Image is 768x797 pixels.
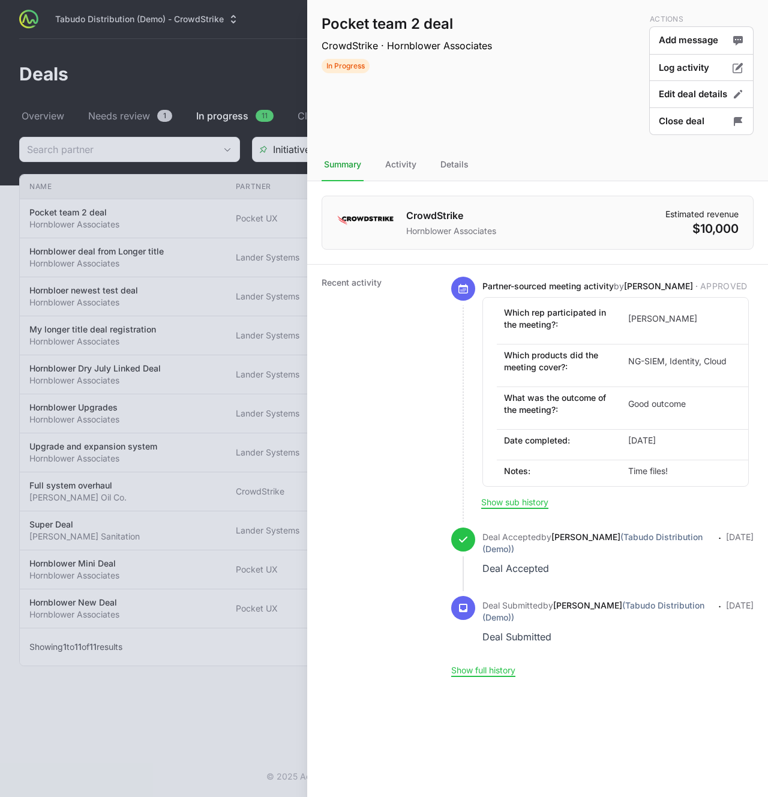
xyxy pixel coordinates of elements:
[307,149,768,181] nav: Tabs
[406,208,496,223] h1: CrowdStrike
[665,208,739,220] dt: Estimated revenue
[482,600,713,624] p: by
[482,600,543,610] span: Deal Submitted
[322,14,492,34] h1: Pocket team 2 deal
[504,307,617,331] span: Which rep participated in the meeting?:
[337,208,394,232] img: CrowdStrike
[628,398,741,410] span: Good outcome
[383,149,419,181] div: Activity
[504,435,617,447] span: Date completed:
[718,598,721,645] span: ·
[695,281,748,291] span: ·
[482,281,614,291] span: Partner-sourced meeting activity
[649,26,754,55] button: Add message
[649,14,754,134] div: Deal actions
[726,600,754,610] time: [DATE]
[628,465,741,477] span: Time files!
[650,14,754,24] p: Actions
[718,530,721,577] span: ·
[504,349,617,373] span: Which products did the meeting cover?:
[504,465,617,477] span: Notes:
[322,149,364,181] div: Summary
[482,628,713,645] div: Deal Submitted
[451,665,515,676] button: Show full history
[406,225,496,237] p: Hornblower Associates
[628,313,741,325] span: [PERSON_NAME]
[482,560,713,577] div: Deal Accepted
[726,532,754,542] time: [DATE]
[482,600,704,622] a: [PERSON_NAME](Tabudo Distribution (Demo))
[451,277,754,664] ul: Activity history timeline
[481,497,548,508] button: Show sub history
[504,392,617,416] span: What was the outcome of the meeting?:
[322,38,492,53] p: CrowdStrike · Hornblower Associates
[649,107,754,136] button: Close deal
[482,532,703,554] a: [PERSON_NAME](Tabudo Distribution (Demo))
[649,80,754,109] button: Edit deal details
[482,280,749,292] p: by
[482,531,713,555] p: by
[700,281,748,291] span: Approved
[665,220,739,237] dd: $10,000
[322,277,437,676] dt: Recent activity
[628,355,741,367] span: NG-SIEM, Identity, Cloud
[482,532,541,542] span: Deal Accepted
[438,149,471,181] div: Details
[628,435,741,447] span: [DATE]
[649,54,754,82] button: Log activity
[624,281,693,291] a: [PERSON_NAME]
